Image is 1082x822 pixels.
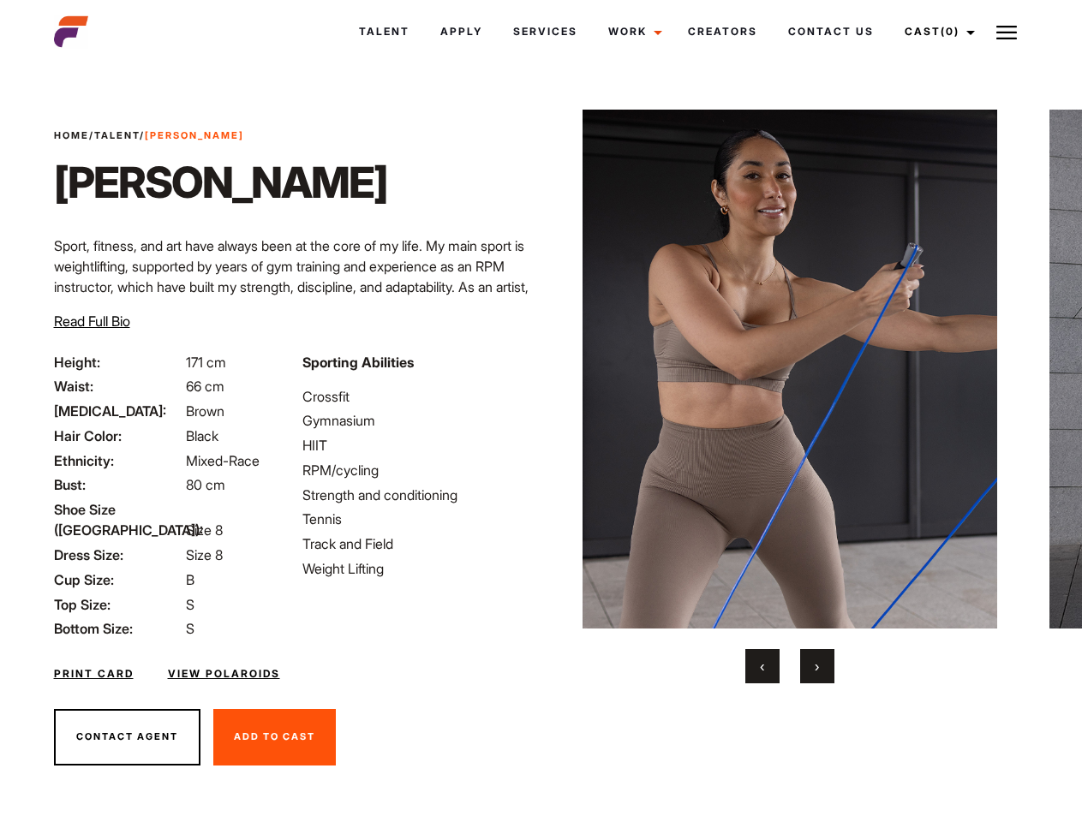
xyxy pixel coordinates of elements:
li: Track and Field [302,533,530,554]
a: Apply [425,9,498,55]
a: Creators [673,9,773,55]
span: B [186,571,194,588]
span: Brown [186,402,224,420]
span: Bottom Size: [54,618,182,639]
span: [MEDICAL_DATA]: [54,401,182,421]
li: Strength and conditioning [302,485,530,505]
h1: [PERSON_NAME] [54,157,387,208]
a: Contact Us [773,9,889,55]
span: Waist: [54,376,182,396]
span: Shoe Size ([GEOGRAPHIC_DATA]): [54,499,182,540]
span: Bust: [54,474,182,495]
span: Read Full Bio [54,313,130,330]
a: Talent [344,9,425,55]
span: (0) [941,25,959,38]
span: Cup Size: [54,569,182,590]
span: Top Size: [54,594,182,615]
span: Previous [760,658,764,675]
a: Print Card [54,666,134,682]
span: 80 cm [186,476,225,493]
a: Work [593,9,673,55]
li: HIIT [302,435,530,456]
span: / / [54,128,244,143]
button: Read Full Bio [54,311,130,331]
li: RPM/cycling [302,460,530,480]
a: Home [54,129,89,141]
li: Crossfit [302,386,530,407]
span: Size 8 [186,546,223,563]
span: Height: [54,352,182,372]
span: Add To Cast [234,730,315,742]
span: S [186,620,194,637]
span: Next [815,658,819,675]
span: Size 8 [186,521,223,539]
button: Contact Agent [54,709,200,765]
span: Mixed-Race [186,452,260,469]
span: Ethnicity: [54,450,182,471]
span: S [186,596,194,613]
span: 171 cm [186,354,226,371]
span: Black [186,427,218,444]
img: Burger icon [996,22,1017,43]
p: Sport, fitness, and art have always been at the core of my life. My main sport is weightlifting, ... [54,235,531,338]
strong: [PERSON_NAME] [145,129,244,141]
li: Tennis [302,509,530,529]
span: Hair Color: [54,426,182,446]
strong: Sporting Abilities [302,354,414,371]
li: Weight Lifting [302,558,530,579]
a: Talent [94,129,140,141]
img: cropped-aefm-brand-fav-22-square.png [54,15,88,49]
a: Cast(0) [889,9,985,55]
li: Gymnasium [302,410,530,431]
button: Add To Cast [213,709,336,765]
span: 66 cm [186,378,224,395]
a: Services [498,9,593,55]
span: Dress Size: [54,545,182,565]
a: View Polaroids [168,666,280,682]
